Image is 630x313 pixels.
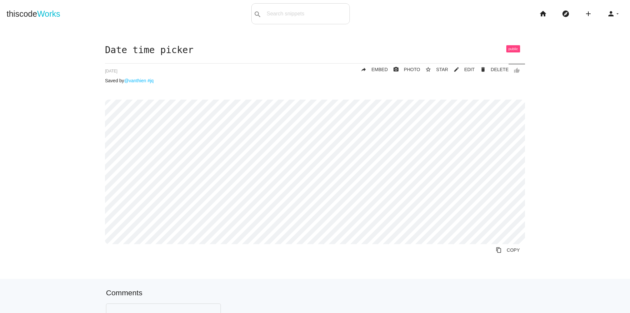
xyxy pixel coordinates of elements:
i: photo_camera [393,64,399,75]
span: EMBED [371,67,388,72]
span: STAR [436,67,448,72]
button: star_borderSTAR [420,64,448,75]
input: Search snippets [263,7,349,21]
i: mode_edit [453,64,459,75]
span: EDIT [464,67,475,72]
i: delete [480,64,486,75]
i: arrow_drop_down [615,3,620,24]
h5: Comments [106,289,524,297]
i: reply [361,64,367,75]
i: star_border [425,64,431,75]
i: add [584,3,592,24]
a: @vanthien [124,78,146,83]
span: [DATE] [105,69,117,73]
a: Delete Post [475,64,509,75]
a: thiscodeWorks [7,3,60,24]
a: Copy to Clipboard [491,244,525,256]
a: photo_cameraPHOTO [388,64,420,75]
p: Saved by [105,78,525,83]
h1: Date time picker [105,45,525,55]
i: content_copy [496,244,502,256]
i: search [254,4,262,25]
i: person [607,3,615,24]
span: PHOTO [404,67,420,72]
i: home [539,3,547,24]
i: explore [562,3,570,24]
span: Works [37,9,60,18]
a: #jq [147,78,154,83]
button: search [252,4,263,24]
a: replyEMBED [355,64,388,75]
a: mode_editEDIT [448,64,475,75]
span: DELETE [491,67,509,72]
